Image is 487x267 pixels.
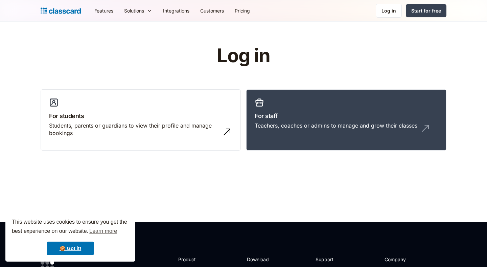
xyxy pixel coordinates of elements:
h2: Download [247,256,275,263]
h2: Support [316,256,343,263]
div: Solutions [124,7,144,14]
h3: For students [49,111,232,120]
h2: Company [385,256,430,263]
a: dismiss cookie message [47,242,94,255]
a: Customers [195,3,229,18]
a: For staffTeachers, coaches or admins to manage and grow their classes [246,89,446,151]
div: cookieconsent [5,212,135,262]
h1: Log in [136,45,351,66]
a: Integrations [158,3,195,18]
a: learn more about cookies [88,226,118,236]
div: Students, parents or guardians to view their profile and manage bookings [49,122,219,137]
a: Log in [376,4,402,18]
h2: Product [178,256,214,263]
div: Log in [381,7,396,14]
a: Features [89,3,119,18]
h3: For staff [255,111,438,120]
span: This website uses cookies to ensure you get the best experience on our website. [12,218,129,236]
div: Solutions [119,3,158,18]
a: Start for free [406,4,446,17]
a: Pricing [229,3,255,18]
div: Start for free [411,7,441,14]
div: Teachers, coaches or admins to manage and grow their classes [255,122,417,129]
a: home [41,6,81,16]
a: For studentsStudents, parents or guardians to view their profile and manage bookings [41,89,241,151]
